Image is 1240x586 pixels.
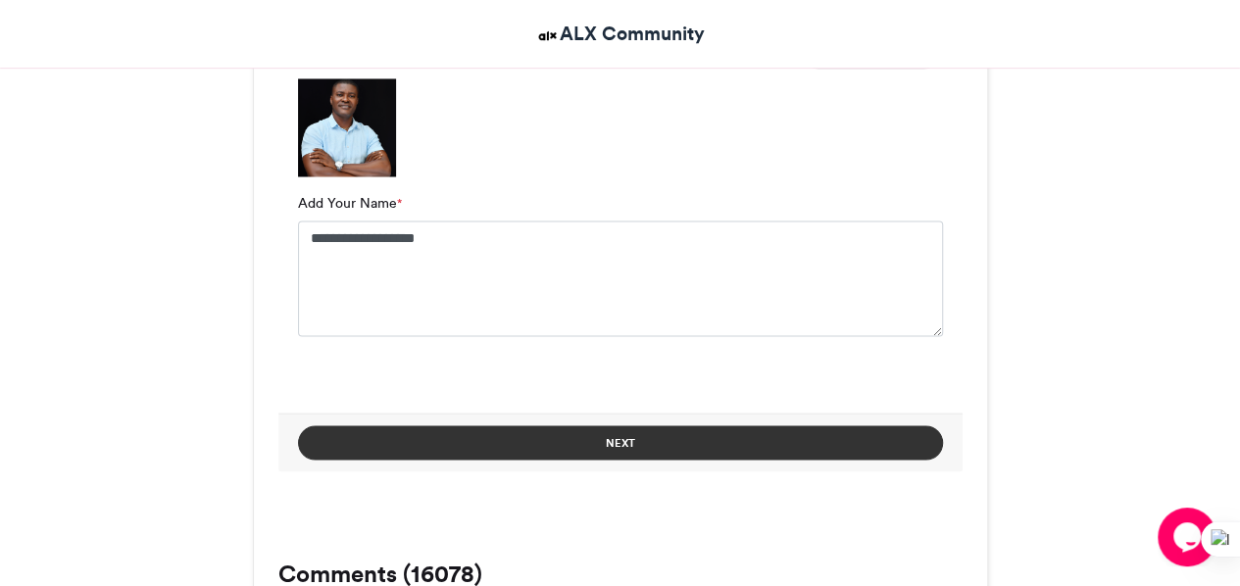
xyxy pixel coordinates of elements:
h3: Comments (16078) [278,562,963,585]
button: Next [298,425,943,460]
img: ALX Community [535,24,560,48]
a: ALX Community [535,20,705,48]
label: Add Your Name [298,192,402,213]
img: 1755439162.895-b2dcae4267c1926e4edbba7f5065fdc4d8f11412.png [298,78,396,176]
iframe: chat widget [1158,508,1220,566]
